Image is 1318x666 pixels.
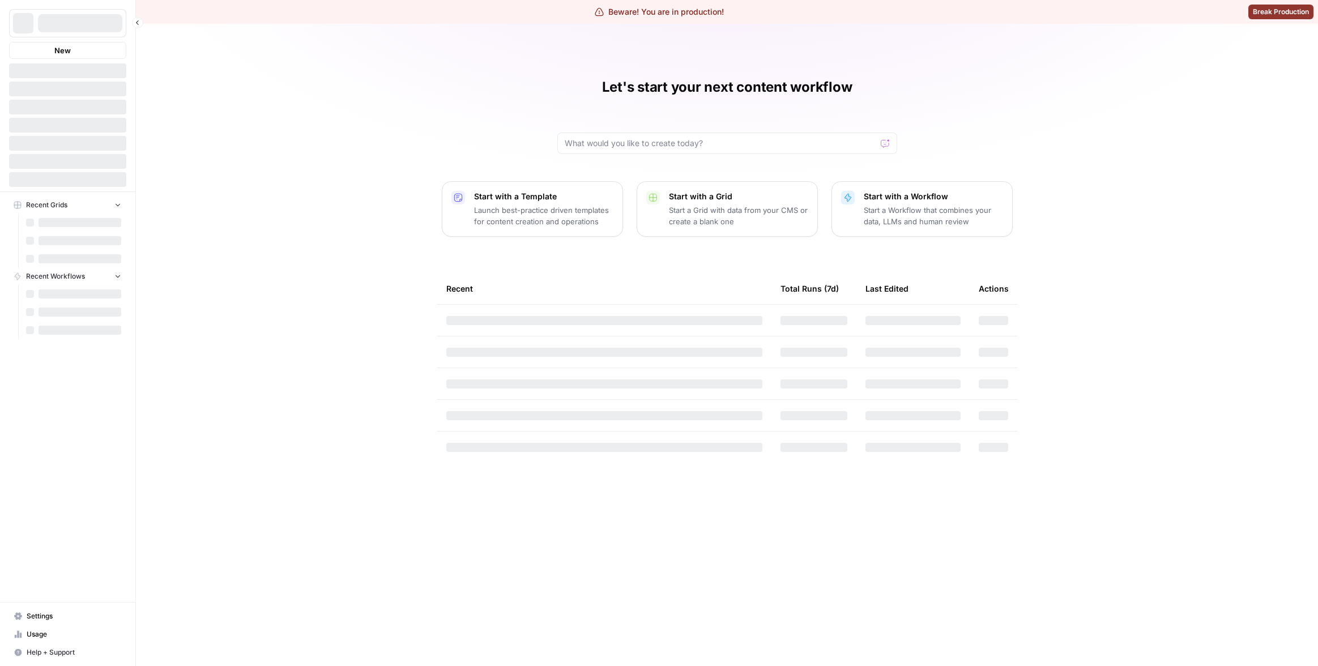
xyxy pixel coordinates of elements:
[474,204,613,227] p: Launch best-practice driven templates for content creation and operations
[442,181,623,237] button: Start with a TemplateLaunch best-practice driven templates for content creation and operations
[669,191,808,202] p: Start with a Grid
[637,181,818,237] button: Start with a GridStart a Grid with data from your CMS or create a blank one
[595,6,724,18] div: Beware! You are in production!
[9,643,126,661] button: Help + Support
[1253,7,1309,17] span: Break Production
[9,197,126,214] button: Recent Grids
[864,191,1003,202] p: Start with a Workflow
[27,629,121,639] span: Usage
[602,78,852,96] h1: Let's start your next content workflow
[27,647,121,658] span: Help + Support
[9,607,126,625] a: Settings
[565,138,876,149] input: What would you like to create today?
[1248,5,1313,19] button: Break Production
[9,268,126,285] button: Recent Workflows
[831,181,1013,237] button: Start with a WorkflowStart a Workflow that combines your data, LLMs and human review
[27,611,121,621] span: Settings
[9,625,126,643] a: Usage
[54,45,71,56] span: New
[780,273,839,304] div: Total Runs (7d)
[474,191,613,202] p: Start with a Template
[26,271,85,281] span: Recent Workflows
[669,204,808,227] p: Start a Grid with data from your CMS or create a blank one
[446,273,762,304] div: Recent
[864,204,1003,227] p: Start a Workflow that combines your data, LLMs and human review
[26,200,67,210] span: Recent Grids
[9,42,126,59] button: New
[979,273,1009,304] div: Actions
[865,273,908,304] div: Last Edited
